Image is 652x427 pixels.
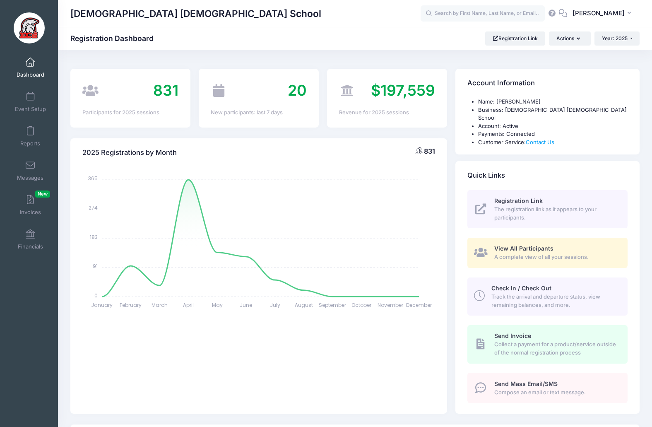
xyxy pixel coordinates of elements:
tspan: June [240,302,253,309]
span: Send Invoice [494,332,531,339]
span: New [35,191,50,198]
div: New participants: last 7 days [211,109,307,117]
span: Financials [18,243,43,250]
a: Messages [11,156,50,185]
tspan: 274 [89,204,98,211]
tspan: November [378,302,404,309]
span: Messages [17,174,43,181]
button: Actions [549,31,590,46]
div: Revenue for 2025 sessions [339,109,435,117]
h1: Registration Dashboard [70,34,161,43]
span: Year: 2025 [602,35,628,41]
a: Contact Us [526,139,554,145]
tspan: 91 [93,263,98,270]
span: $197,559 [371,81,435,99]
div: Participants for 2025 sessions [82,109,178,117]
a: Send Invoice Collect a payment for a product/service outside of the normal registration process [467,325,628,363]
a: Event Setup [11,87,50,116]
img: Evangelical Christian School [14,12,45,43]
h4: Quick Links [467,164,505,188]
span: The registration link as it appears to your participants. [494,205,618,222]
button: [PERSON_NAME] [567,4,640,23]
span: Track the arrival and departure status, view remaining balances, and more. [491,293,618,309]
span: Compose an email or text message. [494,388,618,397]
tspan: 365 [88,175,98,182]
span: Dashboard [17,71,44,78]
tspan: October [351,302,372,309]
li: Account: Active [478,122,628,130]
tspan: May [212,302,223,309]
span: Check In / Check Out [491,285,551,292]
a: Check In / Check Out Track the arrival and departure status, view remaining balances, and more. [467,277,628,316]
span: A complete view of all your sessions. [494,253,618,261]
span: View All Participants [494,245,553,252]
tspan: March [152,302,168,309]
tspan: January [91,302,113,309]
span: 20 [288,81,307,99]
h4: 2025 Registrations by Month [82,141,177,164]
li: Payments: Connected [478,130,628,138]
tspan: September [319,302,347,309]
span: Send Mass Email/SMS [494,380,558,387]
li: Business: [DEMOGRAPHIC_DATA] [DEMOGRAPHIC_DATA] School [478,106,628,122]
a: View All Participants A complete view of all your sessions. [467,238,628,268]
a: Send Mass Email/SMS Compose an email or text message. [467,373,628,403]
span: Registration Link [494,197,543,204]
a: Financials [11,225,50,254]
span: Collect a payment for a product/service outside of the normal registration process [494,340,618,357]
a: Reports [11,122,50,151]
span: Event Setup [15,106,46,113]
tspan: 0 [94,292,98,299]
button: Year: 2025 [594,31,640,46]
h1: [DEMOGRAPHIC_DATA] [DEMOGRAPHIC_DATA] School [70,4,321,23]
input: Search by First Name, Last Name, or Email... [421,5,545,22]
tspan: 183 [90,233,98,240]
span: Invoices [20,209,41,216]
span: 831 [424,147,435,155]
tspan: July [270,302,280,309]
li: Name: [PERSON_NAME] [478,98,628,106]
span: 831 [153,81,178,99]
li: Customer Service: [478,138,628,147]
a: Registration Link The registration link as it appears to your participants. [467,190,628,228]
tspan: August [295,302,313,309]
tspan: February [120,302,142,309]
span: Reports [20,140,40,147]
span: [PERSON_NAME] [573,9,625,18]
a: Registration Link [485,31,545,46]
a: InvoicesNew [11,191,50,220]
h4: Account Information [467,72,535,95]
tspan: December [407,302,433,309]
a: Dashboard [11,53,50,82]
tspan: April [183,302,194,309]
